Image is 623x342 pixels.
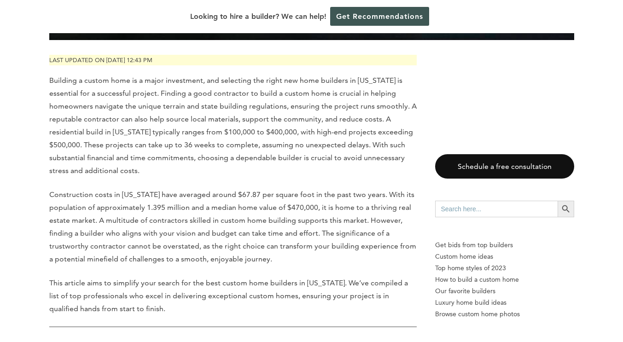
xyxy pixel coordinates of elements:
[435,308,574,320] a: Browse custom home photos
[435,239,574,251] p: Get bids from top builders
[435,154,574,179] a: Schedule a free consultation
[435,274,574,285] a: How to build a custom home
[561,204,571,214] svg: Search
[330,7,429,26] a: Get Recommendations
[435,251,574,262] a: Custom home ideas
[49,55,417,65] p: Last updated on [DATE] 12:43 pm
[435,297,574,308] a: Luxury home build ideas
[435,201,558,217] input: Search here...
[49,74,417,177] p: Building a custom home is a major investment, and selecting the right new home builders in [US_ST...
[435,262,574,274] a: Top home styles of 2023
[49,277,417,315] p: This article aims to simplify your search for the best custom home builders in [US_STATE]. We’ve ...
[435,285,574,297] a: Our favorite builders
[49,188,417,266] p: Construction costs in [US_STATE] have averaged around $67.87 per square foot in the past two year...
[577,296,612,331] iframe: Drift Widget Chat Controller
